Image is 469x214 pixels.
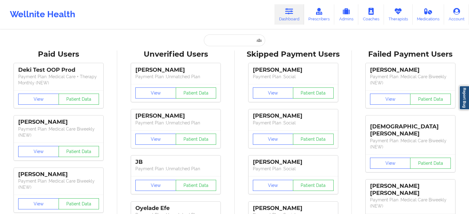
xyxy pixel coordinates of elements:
div: JB [135,159,216,166]
button: View [253,134,294,145]
a: Admins [334,4,358,25]
p: Payment Plan : Medical Care Biweekly (NEW) [370,74,451,86]
button: View [135,134,176,145]
div: Paid Users [4,50,113,59]
div: [PERSON_NAME] [253,67,334,74]
div: [PERSON_NAME] [18,119,99,126]
p: Payment Plan : Medical Care Biweekly (NEW) [370,197,451,209]
div: [PERSON_NAME] [135,67,216,74]
button: View [18,146,59,157]
p: Payment Plan : Social [253,120,334,126]
div: [PERSON_NAME] [PERSON_NAME] [370,183,451,197]
a: Prescribers [304,4,335,25]
a: Coaches [358,4,384,25]
button: View [253,180,294,191]
button: View [253,87,294,99]
div: [PERSON_NAME] [370,67,451,74]
button: Patient Data [59,198,99,209]
a: Medications [413,4,444,25]
div: Deki Test OOP Prod [18,67,99,74]
button: Patient Data [59,146,99,157]
div: [PERSON_NAME] [253,112,334,119]
button: Patient Data [176,87,216,99]
button: Patient Data [293,134,334,145]
div: [PERSON_NAME] [135,112,216,119]
button: Patient Data [410,158,451,169]
button: View [370,94,411,105]
p: Payment Plan : Medical Care Biweekly (NEW) [18,126,99,138]
div: Skipped Payment Users [239,50,348,59]
p: Payment Plan : Medical Care Biweekly (NEW) [370,138,451,150]
a: Therapists [384,4,413,25]
p: Payment Plan : Social [253,74,334,80]
button: View [18,198,59,209]
div: [PERSON_NAME] [253,159,334,166]
p: Payment Plan : Medical Care Biweekly (NEW) [18,178,99,190]
p: Payment Plan : Unmatched Plan [135,120,216,126]
button: Patient Data [410,94,451,105]
div: Failed Payment Users [356,50,465,59]
p: Payment Plan : Medical Care + Therapy Monthly (NEW) [18,74,99,86]
button: Patient Data [293,87,334,99]
button: Patient Data [59,94,99,105]
div: [PERSON_NAME] [253,205,334,212]
p: Payment Plan : Unmatched Plan [135,74,216,80]
button: View [135,180,176,191]
button: View [370,158,411,169]
button: Patient Data [176,180,216,191]
div: Oyelade Efe [135,205,216,212]
button: Patient Data [293,180,334,191]
a: Dashboard [274,4,304,25]
div: [DEMOGRAPHIC_DATA][PERSON_NAME] [370,119,451,137]
button: View [135,87,176,99]
a: Report Bug [459,86,469,110]
a: Account [444,4,469,25]
div: Unverified Users [121,50,230,59]
button: View [18,94,59,105]
p: Payment Plan : Unmatched Plan [135,166,216,172]
p: Payment Plan : Social [253,166,334,172]
div: [PERSON_NAME] [18,171,99,178]
button: Patient Data [176,134,216,145]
